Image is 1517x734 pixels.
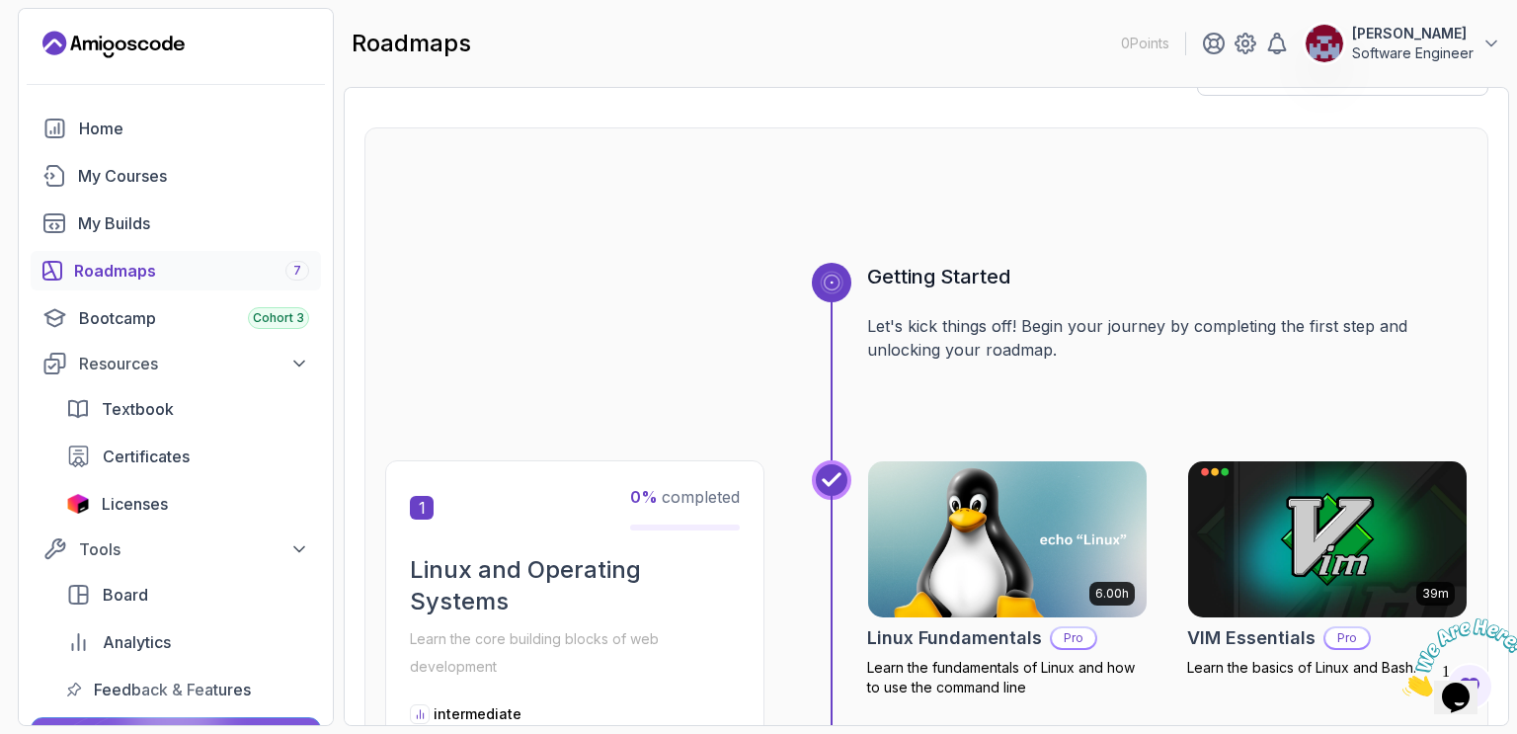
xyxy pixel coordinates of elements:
img: jetbrains icon [66,494,90,514]
p: Learn the basics of Linux and Bash. [1187,658,1468,678]
div: My Courses [78,164,309,188]
img: user profile image [1306,25,1343,62]
span: Analytics [103,630,171,654]
h3: Getting Started [867,263,1468,290]
span: 7 [293,263,301,279]
span: Licenses [102,492,168,516]
h2: Linux and Operating Systems [410,554,740,617]
div: Resources [79,352,309,375]
a: home [31,109,321,148]
a: certificates [54,437,321,476]
span: Cohort 3 [253,310,304,326]
a: board [54,575,321,614]
span: 1 [8,8,16,25]
div: Home [79,117,309,140]
p: Pro [1052,628,1095,648]
p: Software Engineer [1352,43,1474,63]
img: VIM Essentials card [1188,461,1467,617]
p: Learn the core building blocks of web development [410,625,740,681]
img: Linux Fundamentals card [868,461,1147,617]
a: builds [31,204,321,243]
button: Resources [31,346,321,381]
div: Tools [79,537,309,561]
span: Board [103,583,148,607]
span: 0 % [630,487,658,507]
a: bootcamp [31,298,321,338]
button: user profile image[PERSON_NAME]Software Engineer [1305,24,1501,63]
a: roadmaps [31,251,321,290]
p: 39m [1422,586,1449,602]
a: VIM Essentials card39mVIM EssentialsProLearn the basics of Linux and Bash. [1187,460,1468,678]
div: Roadmaps [74,259,309,283]
p: [PERSON_NAME] [1352,24,1474,43]
span: Certificates [103,445,190,468]
a: licenses [54,484,321,524]
iframe: chat widget [1395,611,1517,704]
p: Let's kick things off! Begin your journey by completing the first step and unlocking your roadmap. [867,314,1468,362]
h2: roadmaps [352,28,471,59]
p: Pro [1325,628,1369,648]
div: My Builds [78,211,309,235]
a: courses [31,156,321,196]
span: 1 [410,496,434,520]
img: Chat attention grabber [8,8,130,86]
a: Linux Fundamentals card6.00hLinux FundamentalsProLearn the fundamentals of Linux and how to use t... [867,460,1148,697]
a: textbook [54,389,321,429]
span: completed [630,487,740,507]
div: Bootcamp [79,306,309,330]
p: Learn the fundamentals of Linux and how to use the command line [867,658,1148,697]
a: Landing page [42,29,185,60]
span: Feedback & Features [94,678,251,701]
p: intermediate [434,704,521,724]
a: analytics [54,622,321,662]
p: 0 Points [1121,34,1169,53]
span: Textbook [102,397,174,421]
p: 6.00h [1095,586,1129,602]
a: feedback [54,670,321,709]
h2: Linux Fundamentals [867,624,1042,652]
h2: VIM Essentials [1187,624,1316,652]
button: Tools [31,531,321,567]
